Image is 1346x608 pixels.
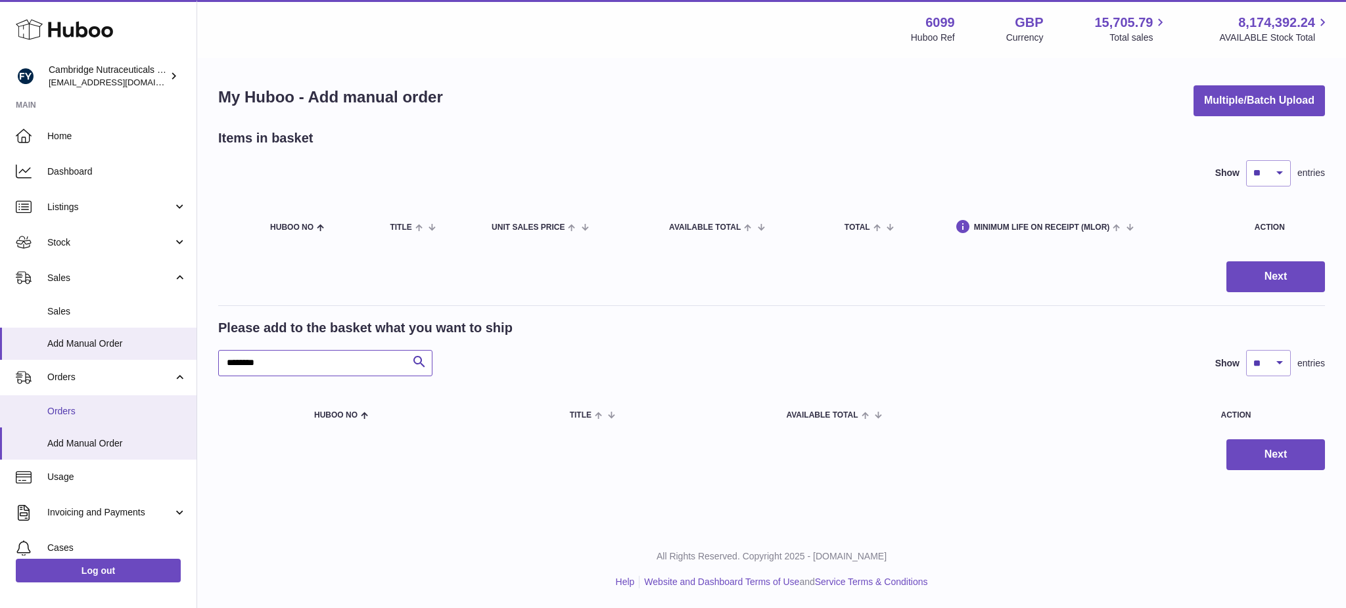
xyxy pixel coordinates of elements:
[47,471,187,483] span: Usage
[492,223,565,232] span: Unit Sales Price
[314,411,358,420] span: Huboo no
[1226,439,1325,470] button: Next
[218,319,513,337] h2: Please add to the basket what you want to ship
[208,550,1335,563] p: All Rights Reserved. Copyright 2025 - [DOMAIN_NAME]
[925,14,955,32] strong: 6099
[570,411,592,420] span: Title
[1219,32,1330,44] span: AVAILABLE Stock Total
[218,129,313,147] h2: Items in basket
[974,223,1110,232] span: Minimum Life On Receipt (MLOR)
[1215,357,1240,370] label: Show
[16,559,181,582] a: Log out
[1094,14,1153,32] span: 15,705.79
[47,337,187,350] span: Add Manual Order
[1215,167,1240,179] label: Show
[47,437,187,450] span: Add Manual Order
[911,32,955,44] div: Huboo Ref
[845,223,870,232] span: Total
[1109,32,1168,44] span: Total sales
[47,371,173,383] span: Orders
[616,576,635,587] a: Help
[1297,167,1325,179] span: entries
[270,223,313,232] span: Huboo no
[1006,32,1044,44] div: Currency
[786,411,858,420] span: AVAILABLE Total
[16,66,35,86] img: internalAdmin-6099@internal.huboo.com
[644,576,799,587] a: Website and Dashboard Terms of Use
[1238,14,1315,32] span: 8,174,392.24
[1015,14,1043,32] strong: GBP
[669,223,741,232] span: AVAILABLE Total
[1147,396,1325,433] th: Action
[47,405,187,418] span: Orders
[815,576,928,587] a: Service Terms & Conditions
[1194,85,1325,116] button: Multiple/Batch Upload
[47,130,187,142] span: Home
[47,542,187,554] span: Cases
[390,223,411,232] span: Title
[1297,357,1325,370] span: entries
[1255,223,1312,232] div: Action
[47,506,173,519] span: Invoicing and Payments
[47,305,187,318] span: Sales
[1094,14,1168,44] a: 15,705.79 Total sales
[1226,261,1325,292] button: Next
[639,576,927,588] li: and
[1219,14,1330,44] a: 8,174,392.24 AVAILABLE Stock Total
[47,201,173,213] span: Listings
[49,64,167,89] div: Cambridge Nutraceuticals Ltd
[49,77,193,87] span: [EMAIL_ADDRESS][DOMAIN_NAME]
[47,236,173,249] span: Stock
[218,87,443,108] h1: My Huboo - Add manual order
[47,165,187,178] span: Dashboard
[47,272,173,284] span: Sales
